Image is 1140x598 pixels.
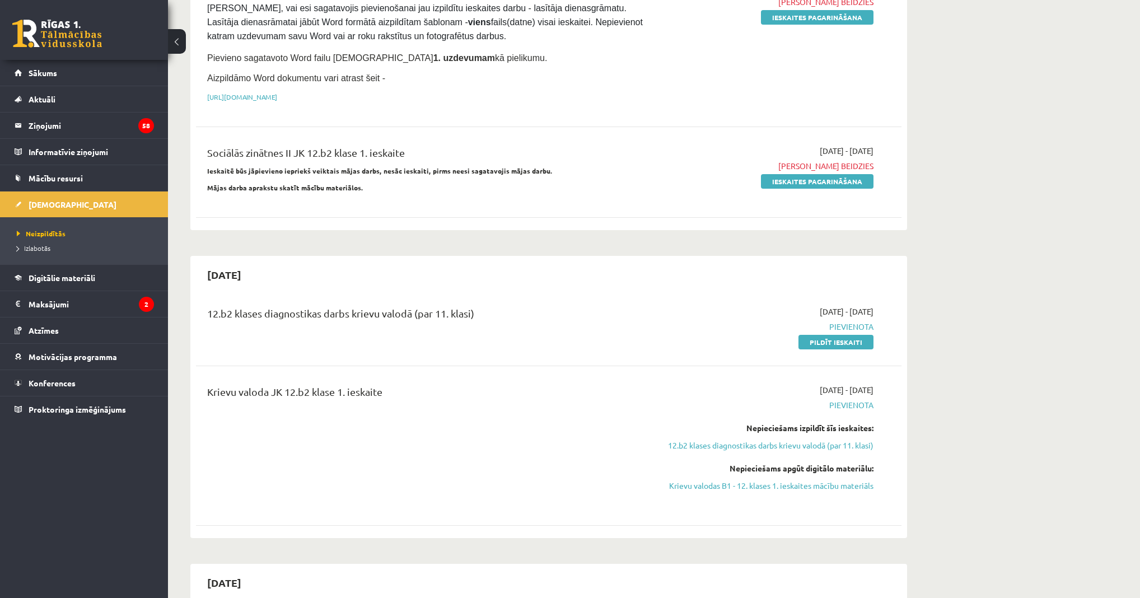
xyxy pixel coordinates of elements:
a: Konferences [15,370,154,396]
span: Mācību resursi [29,173,83,183]
a: Mācību resursi [15,165,154,191]
div: Sociālās zinātnes II JK 12.b2 klase 1. ieskaite [207,145,646,166]
span: Pievieno sagatavoto Word failu [DEMOGRAPHIC_DATA] kā pielikumu. [207,53,547,63]
a: Neizpildītās [17,228,157,239]
span: [DATE] - [DATE] [820,306,873,317]
span: Pievienota [662,321,873,333]
strong: Ieskaitē būs jāpievieno iepriekš veiktais mājas darbs, nesāc ieskaiti, pirms neesi sagatavojis mā... [207,166,553,175]
span: Motivācijas programma [29,352,117,362]
div: 12.b2 klases diagnostikas darbs krievu valodā (par 11. klasi) [207,306,646,326]
a: Ieskaites pagarināšana [761,174,873,189]
a: Izlabotās [17,243,157,253]
a: Atzīmes [15,317,154,343]
span: Konferences [29,378,76,388]
a: Sākums [15,60,154,86]
a: Proktoringa izmēģinājums [15,396,154,422]
legend: Informatīvie ziņojumi [29,139,154,165]
span: [PERSON_NAME], vai esi sagatavojis pievienošanai jau izpildītu ieskaites darbu - lasītāja dienasg... [207,3,645,41]
div: Krievu valoda JK 12.b2 klase 1. ieskaite [207,384,646,405]
span: Proktoringa izmēģinājums [29,404,126,414]
span: [PERSON_NAME] beidzies [662,160,873,172]
span: Neizpildītās [17,229,66,238]
span: Izlabotās [17,244,50,253]
a: Rīgas 1. Tālmācības vidusskola [12,20,102,48]
strong: 1. uzdevumam [433,53,495,63]
strong: viens [468,17,491,27]
a: Pildīt ieskaiti [798,335,873,349]
span: Aizpildāmo Word dokumentu vari atrast šeit - [207,73,385,83]
legend: Ziņojumi [29,113,154,138]
a: Informatīvie ziņojumi [15,139,154,165]
a: Krievu valodas B1 - 12. klases 1. ieskaites mācību materiāls [662,480,873,492]
a: [URL][DOMAIN_NAME] [207,92,277,101]
a: Digitālie materiāli [15,265,154,291]
span: Pievienota [662,399,873,411]
i: 58 [138,118,154,133]
i: 2 [139,297,154,312]
a: Aktuāli [15,86,154,112]
span: [DATE] - [DATE] [820,145,873,157]
a: Maksājumi2 [15,291,154,317]
h2: [DATE] [196,261,253,288]
a: Ziņojumi58 [15,113,154,138]
strong: Mājas darba aprakstu skatīt mācību materiālos. [207,183,363,192]
span: Sākums [29,68,57,78]
span: [DEMOGRAPHIC_DATA] [29,199,116,209]
a: Ieskaites pagarināšana [761,10,873,25]
legend: Maksājumi [29,291,154,317]
div: Nepieciešams izpildīt šīs ieskaites: [662,422,873,434]
span: Digitālie materiāli [29,273,95,283]
a: 12.b2 klases diagnostikas darbs krievu valodā (par 11. klasi) [662,440,873,451]
span: [DATE] - [DATE] [820,384,873,396]
span: Aktuāli [29,94,55,104]
a: [DEMOGRAPHIC_DATA] [15,191,154,217]
span: Atzīmes [29,325,59,335]
div: Nepieciešams apgūt digitālo materiālu: [662,462,873,474]
a: Motivācijas programma [15,344,154,370]
h2: [DATE] [196,569,253,596]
